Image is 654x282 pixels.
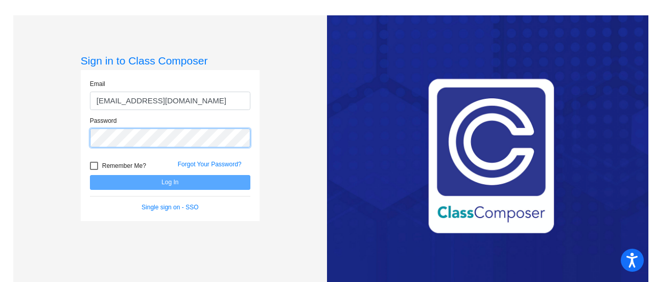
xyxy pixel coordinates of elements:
button: Log In [90,175,250,190]
label: Password [90,116,117,125]
h3: Sign in to Class Composer [81,54,260,67]
span: Remember Me? [102,160,146,172]
label: Email [90,79,105,89]
a: Single sign on - SSO [142,204,198,211]
a: Forgot Your Password? [178,161,242,168]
